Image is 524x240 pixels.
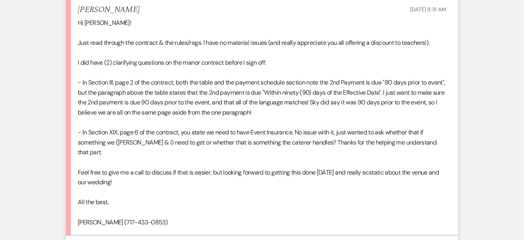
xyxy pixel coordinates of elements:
[78,5,140,15] h5: [PERSON_NAME]
[78,78,446,117] p: - In Section III, page 2 of the contract, both the table and the payment schedule section note th...
[78,127,446,157] p: - In Section XIX, page 6 of the contract, you state we need to have Event Insurance. No issue wit...
[78,217,446,228] p: [PERSON_NAME] (717-433-0853)
[78,38,446,48] p: Just read through the contract & the rules/regs. I have no material issues (and really appreciate...
[78,18,446,28] p: Hi [PERSON_NAME]!
[78,197,446,207] p: All the best,
[410,6,446,13] span: [DATE] 8:31 AM
[78,168,446,187] p: Feel free to give me a call to discuss if that is easier, but looking forward to getting this don...
[78,58,446,68] p: I did have (2) clarifying questions on the manor contract before I sign off:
